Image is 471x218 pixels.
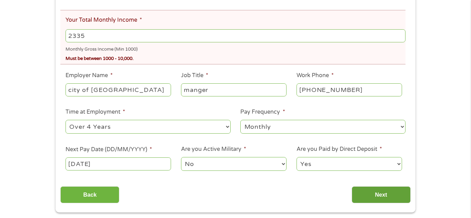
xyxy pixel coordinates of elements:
label: Employer Name [66,72,113,79]
label: Pay Frequency [240,108,285,116]
input: (231) 754-4010 [297,83,402,96]
input: Walmart [66,83,171,96]
label: Are you Active Military [181,146,246,153]
label: Are you Paid by Direct Deposit [297,146,382,153]
label: Next Pay Date (DD/MM/YYYY) [66,146,152,153]
label: Job Title [181,72,208,79]
input: Back [60,186,119,203]
label: Work Phone [297,72,334,79]
input: ---Click Here for Calendar --- [66,157,171,170]
div: Must be between 1000 - 10,000. [66,53,405,62]
div: Monthly Gross Income (Min 1000) [66,44,405,53]
input: 1800 [66,29,405,42]
input: Next [352,186,411,203]
label: Your Total Monthly Income [66,17,142,24]
input: Cashier [181,83,287,96]
label: Time at Employment [66,108,125,116]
